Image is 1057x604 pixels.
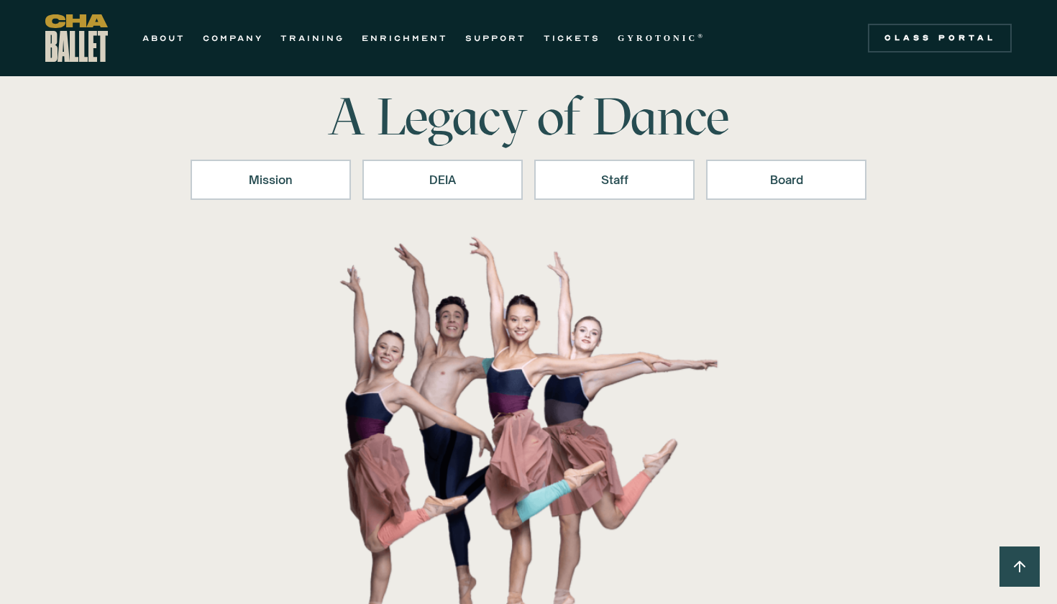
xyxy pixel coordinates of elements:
a: ABOUT [142,29,186,47]
a: GYROTONIC® [618,29,705,47]
div: Class Portal [877,32,1003,44]
a: DEIA [362,160,523,200]
a: SUPPORT [465,29,526,47]
a: TICKETS [544,29,600,47]
div: Mission [209,171,332,188]
strong: GYROTONIC [618,33,697,43]
a: Class Portal [868,24,1012,52]
a: ENRICHMENT [362,29,448,47]
a: Board [706,160,866,200]
a: TRAINING [280,29,344,47]
a: Mission [191,160,351,200]
div: Board [725,171,848,188]
div: DEIA [381,171,504,188]
sup: ® [697,32,705,40]
div: Staff [553,171,676,188]
a: home [45,14,108,62]
a: Staff [534,160,695,200]
h1: A Legacy of Dance [304,91,753,142]
a: COMPANY [203,29,263,47]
